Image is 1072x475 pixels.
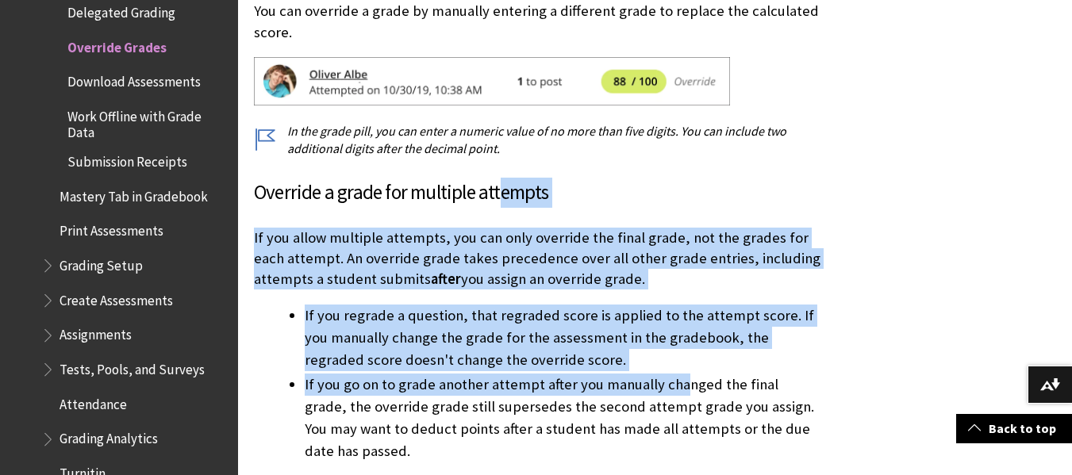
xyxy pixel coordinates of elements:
[305,373,821,462] li: If you go on to grade another attempt after you manually changed the final grade, the override gr...
[60,287,173,308] span: Create Assessments
[67,34,167,56] span: Override Grades
[254,1,821,42] p: You can override a grade by manually entering a different grade to replace the calculated score.
[67,103,227,140] span: Work Offline with Grade Data
[60,183,208,205] span: Mastery Tab in Gradebook
[60,218,163,239] span: Print Assessments
[305,305,821,371] li: If you regrade a question, that regraded score is applied to the attempt score. If you manually c...
[254,57,730,105] img: Override grade option on a graded submission.
[254,228,821,290] p: If you allow multiple attempts, you can only override the final grade, not the grades for each at...
[60,252,143,274] span: Grading Setup
[60,322,132,343] span: Assignments
[67,69,201,90] span: Download Assessments
[254,178,821,208] h3: Override a grade for multiple attempts
[60,356,205,377] span: Tests, Pools, and Surveys
[956,414,1072,443] a: Back to top
[60,391,127,412] span: Attendance
[60,426,158,447] span: Grading Analytics
[431,270,461,288] span: after
[67,148,187,170] span: Submission Receipts
[254,122,821,158] p: In the grade pill, you can enter a numeric value of no more than five digits. You can include two...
